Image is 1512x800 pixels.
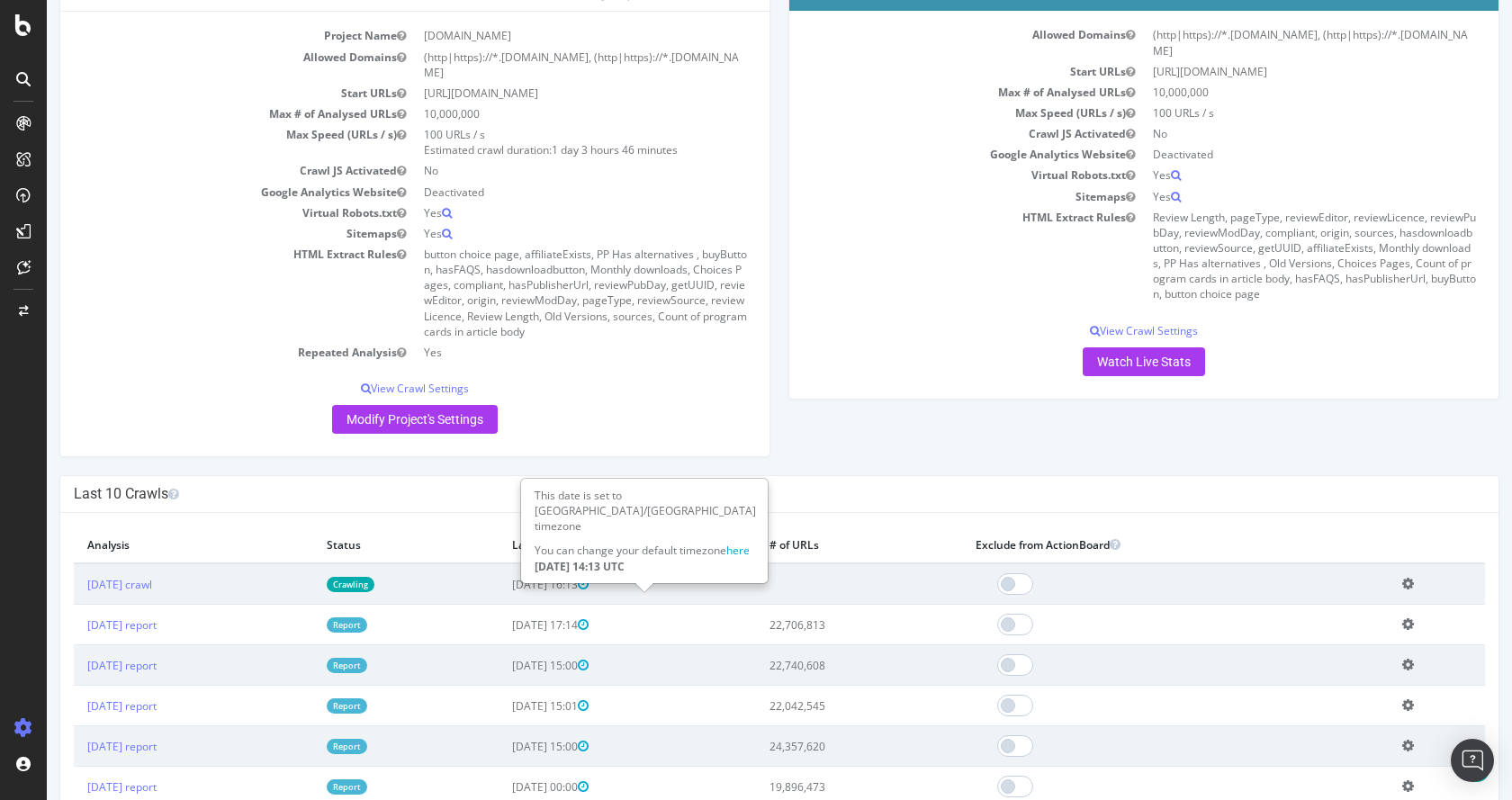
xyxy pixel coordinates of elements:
p: You can change your default timezone [488,543,707,558]
a: Modify Project's Settings [285,405,451,434]
td: Max # of Analysed URLs [756,82,1097,103]
a: Report [280,617,320,633]
a: [DATE] crawl [40,577,105,592]
td: Google Analytics Website [756,144,1097,165]
th: Status [266,526,452,563]
td: Crawl JS Activated [756,123,1097,144]
td: Project Name [27,25,368,46]
td: Review Length, pageType, reviewEditor, reviewLicence, reviewPubDay, reviewModDay, compliant, orig... [1097,207,1438,305]
a: [DATE] report [40,617,110,633]
td: Deactivated [368,182,709,202]
td: Yes [368,202,709,223]
p: [DATE] 14:13 UTC [488,559,707,574]
td: 100 URLs / s [1097,103,1438,123]
td: 22,740,608 [709,645,915,686]
a: [DATE] report [40,779,110,795]
td: (http|https)://*.[DOMAIN_NAME], (http|https)://*.[DOMAIN_NAME] [368,47,709,83]
td: Yes [368,342,709,363]
td: Max Speed (URLs / s) [756,103,1097,123]
a: Report [280,739,320,754]
h4: Last 10 Crawls [27,485,1438,503]
td: Yes [1097,186,1438,207]
td: Max Speed (URLs / s) [27,124,368,160]
td: HTML Extract Rules [756,207,1097,305]
a: [DATE] report [40,698,110,714]
td: Sitemaps [27,223,368,244]
p: View Crawl Settings [756,323,1438,338]
p: This date is set to [GEOGRAPHIC_DATA]/[GEOGRAPHIC_DATA] timezone [488,488,707,534]
td: Virtual Robots.txt [27,202,368,223]
td: 10,000,000 [1097,82,1438,103]
td: (http|https)://*.[DOMAIN_NAME], (http|https)://*.[DOMAIN_NAME] [1097,24,1438,60]
td: Repeated Analysis [27,342,368,363]
td: button choice page, affiliateExists, PP Has alternatives , buyButton, hasFAQS, hasdownloadbutton,... [368,244,709,342]
td: [URL][DOMAIN_NAME] [368,83,709,103]
td: [DOMAIN_NAME] [368,25,709,46]
th: Exclude from ActionBoard [915,526,1343,563]
a: Report [280,779,320,795]
span: [DATE] 15:00 [465,658,542,673]
a: Watch Live Stats [1036,347,1158,376]
a: [DATE] report [40,658,110,673]
span: [DATE] 00:00 [465,779,542,795]
a: Report [280,658,320,673]
td: No [1097,123,1438,144]
td: [URL][DOMAIN_NAME] [1097,61,1438,82]
span: 1 day 3 hours 46 minutes [505,142,631,157]
td: Deactivated [1097,144,1438,165]
td: Yes [368,223,709,244]
td: HTML Extract Rules [27,244,368,342]
a: [DATE] report [40,739,110,754]
td: No [368,160,709,181]
th: Launch Date [452,526,709,563]
td: Crawl JS Activated [27,160,368,181]
span: [DATE] 15:00 [465,739,542,754]
a: Crawling [280,577,328,592]
th: # of URLs [709,526,915,563]
span: [DATE] 17:14 [465,617,542,633]
td: Google Analytics Website [27,182,368,202]
a: here [679,543,703,558]
a: Report [280,698,320,714]
td: 22,042,545 [709,686,915,726]
th: Analysis [27,526,266,563]
div: Open Intercom Messenger [1451,739,1494,782]
td: 100 URLs / s Estimated crawl duration: [368,124,709,160]
span: [DATE] 16:13 [465,577,542,592]
td: Start URLs [27,83,368,103]
td: Virtual Robots.txt [756,165,1097,185]
p: View Crawl Settings [27,381,709,396]
td: 22,706,813 [709,605,915,645]
span: [DATE] 15:01 [465,698,542,714]
td: 10,000,000 [368,103,709,124]
td: Allowed Domains [756,24,1097,60]
td: Max # of Analysed URLs [27,103,368,124]
td: Allowed Domains [27,47,368,83]
td: Start URLs [756,61,1097,82]
td: Sitemaps [756,186,1097,207]
td: Yes [1097,165,1438,185]
td: 24,357,620 [709,726,915,767]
